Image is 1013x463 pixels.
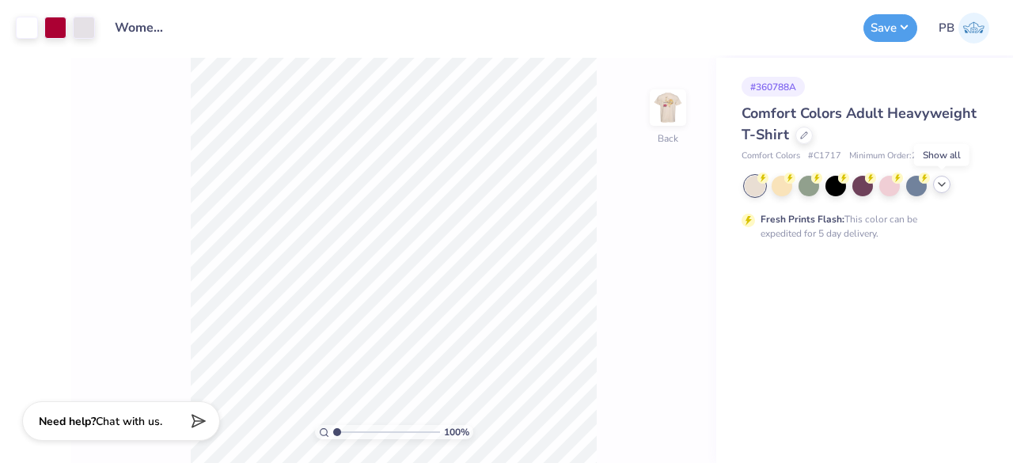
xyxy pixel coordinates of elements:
[742,150,800,163] span: Comfort Colors
[939,13,989,44] a: PB
[39,414,96,429] strong: Need help?
[808,150,841,163] span: # C1717
[939,19,954,37] span: PB
[742,77,805,97] div: # 360788A
[658,131,678,146] div: Back
[761,212,955,241] div: This color can be expedited for 5 day delivery.
[958,13,989,44] img: Pipyana Biswas
[103,12,180,44] input: Untitled Design
[742,104,977,144] span: Comfort Colors Adult Heavyweight T-Shirt
[444,425,469,439] span: 100 %
[863,14,917,42] button: Save
[652,92,684,123] img: Back
[761,213,844,226] strong: Fresh Prints Flash:
[914,144,969,166] div: Show all
[96,414,162,429] span: Chat with us.
[849,150,928,163] span: Minimum Order: 24 +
